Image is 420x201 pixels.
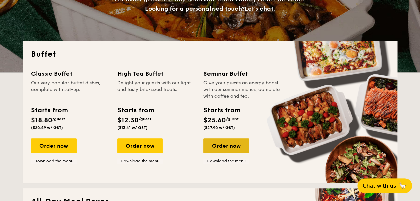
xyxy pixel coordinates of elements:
span: Chat with us [363,183,396,189]
span: ($13.41 w/ GST) [117,125,148,130]
span: ($20.49 w/ GST) [31,125,63,130]
button: Chat with us🦙 [357,178,412,193]
span: ($27.90 w/ GST) [203,125,235,130]
div: Delight your guests with our light and tasty bite-sized treats. [117,80,195,100]
div: Starts from [117,105,154,115]
span: $12.30 [117,116,139,124]
span: Looking for a personalised touch? [145,5,245,12]
span: /guest [139,117,151,121]
span: Let's chat. [245,5,275,12]
span: $25.60 [203,116,226,124]
div: Order now [31,138,77,153]
span: 🦙 [399,182,407,190]
div: High Tea Buffet [117,69,195,78]
span: /guest [226,117,239,121]
div: Classic Buffet [31,69,109,78]
span: /guest [52,117,65,121]
div: Starts from [203,105,240,115]
a: Download the menu [117,158,163,164]
div: Our very popular buffet dishes, complete with set-up. [31,80,109,100]
div: Order now [203,138,249,153]
h2: Buffet [31,49,389,60]
div: Give your guests an energy boost with our seminar menus, complete with coffee and tea. [203,80,282,100]
a: Download the menu [31,158,77,164]
a: Download the menu [203,158,249,164]
span: $18.80 [31,116,52,124]
div: Seminar Buffet [203,69,282,78]
div: Starts from [31,105,67,115]
div: Order now [117,138,163,153]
